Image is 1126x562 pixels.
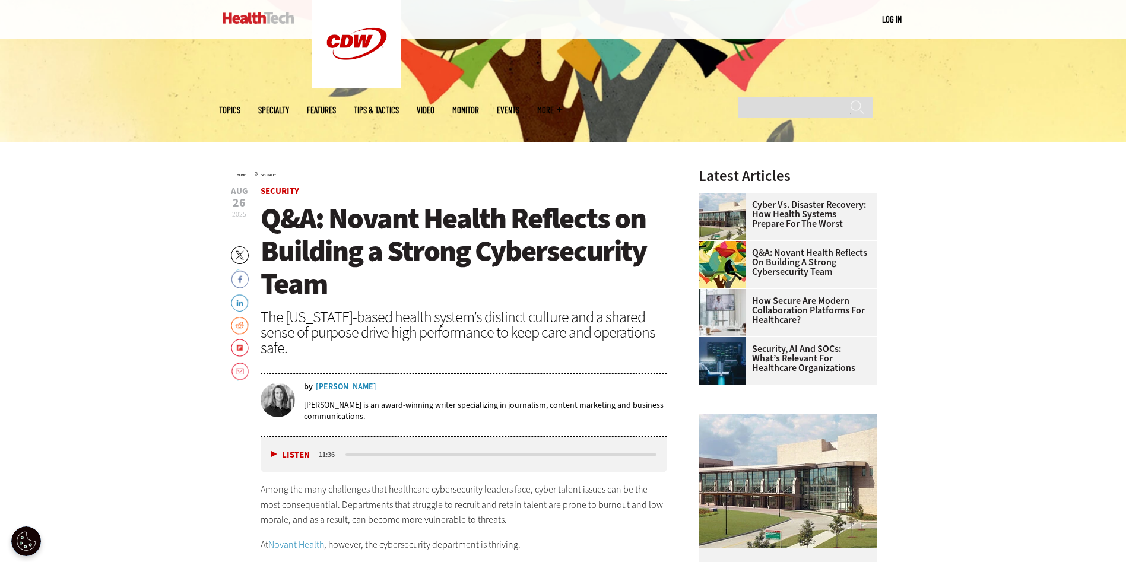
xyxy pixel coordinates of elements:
span: Topics [219,106,240,115]
a: MonITor [452,106,479,115]
a: How Secure Are Modern Collaboration Platforms for Healthcare? [699,296,870,325]
img: Home [223,12,294,24]
h3: Latest Articles [699,169,877,183]
div: User menu [882,13,902,26]
img: security team in high-tech computer room [699,337,746,385]
span: Aug [231,187,248,196]
a: abstract illustration of a tree [699,241,752,250]
span: Q&A: Novant Health Reflects on Building a Strong Cybersecurity Team [261,199,646,303]
p: Among the many challenges that healthcare cybersecurity leaders face, cyber talent issues can be ... [261,482,668,528]
img: care team speaks with physician over conference call [699,289,746,336]
p: [PERSON_NAME] is an award-winning writer specializing in journalism, content marketing and busine... [304,399,668,422]
a: security team in high-tech computer room [699,337,752,347]
a: Cyber vs. Disaster Recovery: How Health Systems Prepare for the Worst [699,200,870,228]
a: Events [497,106,519,115]
div: Cookie Settings [11,526,41,556]
button: Open Preferences [11,526,41,556]
span: Specialty [258,106,289,115]
a: Tips & Tactics [354,106,399,115]
a: CDW [312,78,401,91]
a: Video [417,106,434,115]
div: duration [317,449,344,460]
img: University of Vermont Medical Center’s main campus [699,414,877,548]
a: Q&A: Novant Health Reflects on Building a Strong Cybersecurity Team [699,248,870,277]
span: by [304,383,313,391]
a: [PERSON_NAME] [316,383,376,391]
a: University of Vermont Medical Center’s main campus [699,193,752,202]
a: Security [261,173,276,177]
a: care team speaks with physician over conference call [699,289,752,299]
img: University of Vermont Medical Center’s main campus [699,193,746,240]
span: More [537,106,562,115]
div: The [US_STATE]-based health system’s distinct culture and a shared sense of purpose drive high pe... [261,309,668,355]
a: Security [261,185,299,197]
div: media player [261,437,668,472]
img: abstract illustration of a tree [699,241,746,288]
span: 26 [231,197,248,209]
p: At , however, the cybersecurity department is thriving. [261,537,668,553]
a: Home [237,173,246,177]
a: Features [307,106,336,115]
span: 2025 [232,209,246,219]
a: Novant Health [268,538,324,551]
img: Amy Burroughs [261,383,295,417]
button: Listen [271,450,310,459]
a: Security, AI and SOCs: What’s Relevant for Healthcare Organizations [699,344,870,373]
a: Log in [882,14,902,24]
div: » [237,169,668,178]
